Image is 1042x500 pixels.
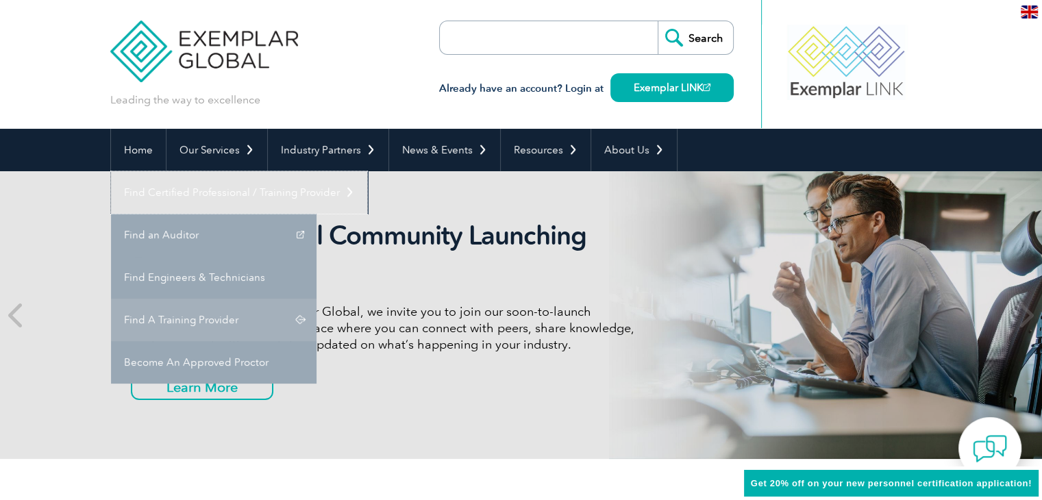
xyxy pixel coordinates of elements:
[131,374,273,400] a: Learn More
[111,129,166,171] a: Home
[111,256,317,299] a: Find Engineers & Technicians
[703,84,710,91] img: open_square.png
[111,171,367,214] a: Find Certified Professional / Training Provider
[131,220,645,283] h2: Exemplar Global Community Launching Soon
[131,303,645,353] p: As a valued member of Exemplar Global, we invite you to join our soon-to-launch Community—a fun, ...
[111,299,317,341] a: Find A Training Provider
[389,129,500,171] a: News & Events
[111,214,317,256] a: Find an Auditor
[610,73,734,102] a: Exemplar LINK
[1021,5,1038,18] img: en
[439,80,734,97] h3: Already have an account? Login at
[166,129,267,171] a: Our Services
[591,129,677,171] a: About Us
[973,432,1007,466] img: contact-chat.png
[658,21,733,54] input: Search
[110,92,260,108] p: Leading the way to excellence
[751,478,1032,488] span: Get 20% off on your new personnel certification application!
[268,129,388,171] a: Industry Partners
[111,341,317,384] a: Become An Approved Proctor
[501,129,591,171] a: Resources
